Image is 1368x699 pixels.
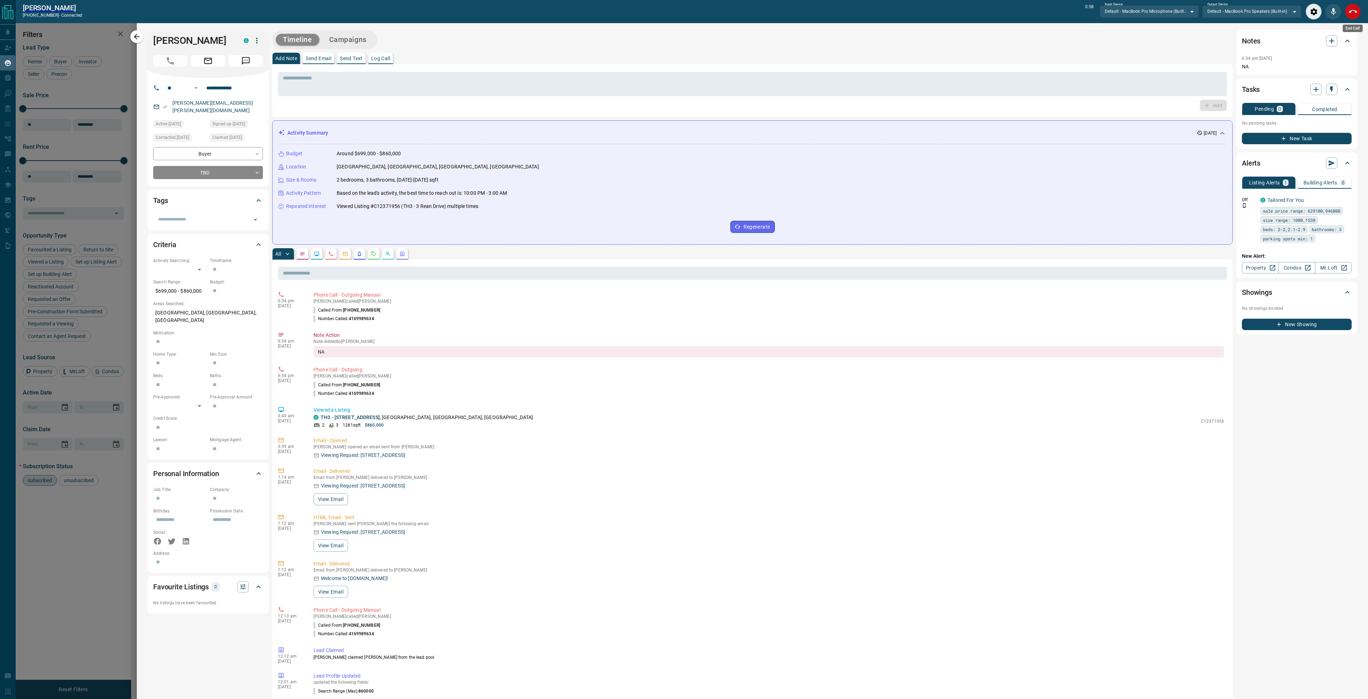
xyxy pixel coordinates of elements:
a: Tailored For You [1268,197,1304,203]
a: [PERSON_NAME][EMAIL_ADDRESS][PERSON_NAME][DOMAIN_NAME] [172,100,253,113]
button: View Email [313,493,348,505]
svg: Listing Alerts [357,251,362,257]
p: 2 [322,422,325,428]
div: Tue Oct 14 2025 [153,120,206,130]
p: Size & Rooms [286,176,317,184]
p: Timeframe: [210,257,263,264]
p: Called From: [313,622,380,628]
p: , [GEOGRAPHIC_DATA], [GEOGRAPHIC_DATA], [GEOGRAPHIC_DATA] [321,414,533,421]
p: Lead Claimed [313,647,1224,654]
div: Showings [1242,284,1352,301]
p: Email from [PERSON_NAME] delivered to [PERSON_NAME] [313,475,1224,480]
button: Campaigns [322,34,374,46]
svg: Notes [300,251,305,257]
span: Signed up [DATE] [212,120,245,127]
p: Called From: [313,382,380,388]
p: [DATE] [278,684,303,689]
p: Viewing Request: [STREET_ADDRESS] [321,482,405,490]
div: condos.ca [313,415,318,420]
span: [PHONE_NUMBER] [343,308,380,313]
span: 4169989634 [349,391,374,396]
svg: Opportunities [385,251,391,257]
div: Audio Settings [1306,4,1322,20]
p: Repeated Interest [286,203,326,210]
span: Contacted [DATE] [156,134,189,141]
p: [DATE] [278,344,303,349]
p: Send Email [306,56,331,61]
h1: [PERSON_NAME] [153,35,233,46]
p: 1 [1284,180,1287,185]
svg: Emails [342,251,348,257]
span: Call [153,55,187,67]
div: condos.ca [244,38,249,43]
p: [PHONE_NUMBER] - [23,12,82,19]
p: [PERSON_NAME] called [PERSON_NAME] [313,299,1224,304]
p: Email - Opened [313,437,1224,444]
div: condos.ca [1260,198,1265,203]
p: Activity Pattern [286,189,321,197]
p: Birthday: [153,508,206,514]
p: NA [1242,63,1352,71]
span: Message [229,55,263,67]
p: 0 [214,583,217,591]
p: 0 [1342,180,1344,185]
div: End Call [1345,4,1361,20]
div: Tue Oct 14 2025 [153,134,206,144]
p: [DATE] [278,418,303,423]
p: Number Called: [313,390,374,397]
p: Viewed a Listing [313,406,1224,414]
div: Notes [1242,32,1352,49]
svg: Lead Browsing Activity [314,251,320,257]
p: 12:12 am [278,654,303,659]
p: Credit Score: [153,415,263,422]
p: 12:01 am [278,679,303,684]
p: 1281 sqft [343,422,361,428]
p: No showings booked [1242,305,1352,312]
p: Building Alerts [1304,180,1337,185]
svg: Requests [371,251,377,257]
p: [DATE] [278,449,303,454]
p: No pending tasks [1242,118,1352,129]
p: Lead Profile Updated [313,672,1224,680]
span: connected [61,13,82,18]
a: Property [1242,262,1279,273]
p: Viewed Listing #C12371956 (TH3 - 3 Rean Drive) multiple times [337,203,478,210]
p: Lawyer: [153,437,206,443]
span: Email [191,55,225,67]
svg: Push Notification Only [1242,203,1247,208]
p: Areas Searched: [153,301,263,307]
p: Around $699,000 - $860,000 [337,150,401,157]
h2: Showings [1242,287,1272,298]
p: [DATE] [278,303,303,308]
span: 4169989634 [349,316,374,321]
p: updated the following fields: [313,680,1224,685]
p: Phone Call - Outgoing Manual [313,291,1224,299]
p: Pre-Approval Amount: [210,394,263,400]
p: C12371956 [1201,418,1224,424]
div: Buyer [153,147,263,160]
p: Job Title: [153,486,206,493]
h2: Criteria [153,239,176,250]
p: 3:39 am [278,444,303,449]
a: Mr.Loft [1315,262,1352,273]
p: Based on the lead's activity, the best time to reach out is: 10:00 PM - 3:00 AM [337,189,507,197]
p: Viewing Request: [STREET_ADDRESS] [321,452,405,459]
p: 0 [1278,106,1281,111]
p: [DATE] [1204,130,1217,136]
p: All [275,251,281,256]
p: Add Note [275,56,297,61]
p: [GEOGRAPHIC_DATA], [GEOGRAPHIC_DATA], [GEOGRAPHIC_DATA], [GEOGRAPHIC_DATA] [337,163,539,171]
p: Motivation: [153,330,263,336]
p: Viewing Request: [STREET_ADDRESS] [321,528,405,536]
p: New Alert: [1242,252,1352,260]
h2: Alerts [1242,157,1260,169]
svg: Email Verified [162,104,167,109]
p: [DATE] [278,619,303,624]
p: Budget [286,150,302,157]
div: Alerts [1242,155,1352,172]
p: 3 [336,422,338,428]
p: 0:58 [1085,4,1094,20]
p: Email - Delivered [313,468,1224,475]
h2: Tags [153,195,168,206]
p: Send Text [340,56,363,61]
